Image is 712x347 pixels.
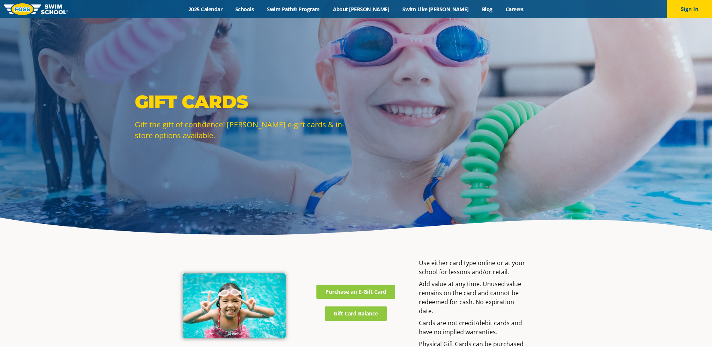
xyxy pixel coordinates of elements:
span: Cards are not credit/debit cards and have no implied warranties. [419,319,522,336]
span: Use either card type online or at your school for lessons and/or retail. [419,259,525,276]
p: Gift the gift of confidence! [PERSON_NAME] e-gift cards & in-store options available. [135,119,352,141]
a: Blog [475,6,499,13]
a: Schools [229,6,260,13]
a: Purchase an E-Gift Card [316,285,395,299]
a: 2025 Calendar [182,6,229,13]
img: FOSS Swim School Logo [4,3,68,15]
span: Add value at any time. Unused value remains on the card and cannot be redeemed for cash. No expir... [419,280,521,315]
a: Swim Path® Program [260,6,326,13]
a: Swim Like [PERSON_NAME] [396,6,476,13]
a: About [PERSON_NAME] [326,6,396,13]
span: Gift Card Balance [334,311,378,316]
span: Purchase an E-Gift Card [325,289,386,294]
p: Gift Cards [135,91,352,113]
a: Careers [499,6,530,13]
a: Gift Card Balance [325,306,387,321]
